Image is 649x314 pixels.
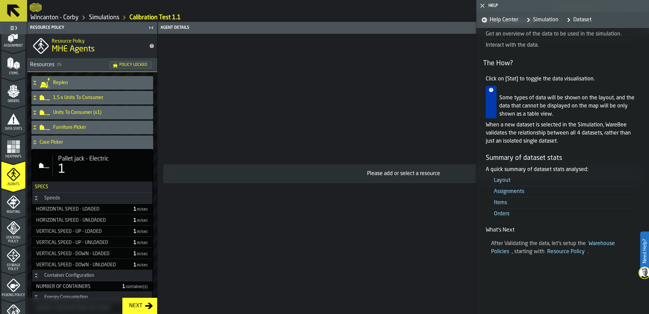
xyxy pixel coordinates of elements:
div: Agent details [159,25,648,30]
h4: Case Picker [40,140,150,145]
div: StatList-item-Vertical Speed - Up - Unloaded [32,237,152,248]
span: Routing [1,210,25,214]
span: m/sec [137,208,148,212]
span: Stacking Policy [1,236,25,243]
div: Resource Policy [29,25,146,30]
li: menu Items [1,50,25,77]
span: 1 [134,263,148,267]
h3: title-section-[object Object] [27,58,157,72]
span: Assignment [1,44,25,48]
li: menu Assignment [1,23,25,50]
a: link-to-/wh/i/ace0e389-6ead-4668-b816-8dc22364bb41 [30,14,79,21]
span: 1 [134,229,148,234]
div: Container Configuration [40,273,98,278]
div: StatList-item-Horizontal Speed - Unloaded [32,215,152,225]
div: Resources [30,61,110,69]
div: Vertical Speed - Up - Loaded [33,229,128,234]
h3: title-section-Specs [32,182,152,193]
h4: Replen [53,80,150,86]
div: Units To Consumer (x1) [31,106,150,119]
span: m/sec [137,241,148,245]
div: Vertical Speed - Down - Loaded [33,251,128,257]
span: Agents [1,183,25,186]
div: 1.5 x Units To Consumer [31,91,150,104]
div: Number of Containers [33,284,117,289]
span: m/sec [137,219,148,223]
span: 1 [134,251,148,256]
button: Button-Energy Consumption-open [32,294,40,300]
div: Case Picker [31,136,150,149]
span: Storage Policy [1,264,25,271]
div: Next [126,302,145,310]
li: menu Picking Policy [1,272,25,299]
span: Policy Locked [119,63,147,67]
button: Button-Container Configuration-open [32,273,40,278]
span: container(s) [126,285,148,289]
h2: Sub Title [52,37,144,44]
a: link-to-/wh/i/ace0e389-6ead-4668-b816-8dc22364bb41 [89,14,119,21]
div: Vertical Speed - Down - Unloaded [33,262,128,268]
li: menu Stacking Policy [1,217,25,244]
span: Data Stats [1,127,25,131]
span: 1 [134,207,148,212]
div: Horizontal Speed - Unloaded [33,218,128,223]
div: Speeds [40,195,64,201]
div: Please add or select a resource [169,170,638,178]
nav: Breadcrumb [30,14,646,22]
li: menu Storage Policy [1,244,25,271]
h3: title-section-Container Configuration [32,270,152,281]
h4: Furniture Picker [53,125,150,130]
span: 1 [134,240,148,245]
div: StatList-item-Vertical Speed - Down - Loaded [32,248,152,259]
span: Orders [1,99,25,103]
li: menu Heatmaps [1,134,25,161]
div: Horizontal Speed - Loaded [33,207,128,212]
div: Title [58,155,147,163]
span: m/sec [137,230,148,234]
div: Replen [31,76,150,90]
label: button-toggle-Close me [146,24,156,32]
a: logo-header [30,1,42,14]
span: m/sec [137,263,148,267]
span: Items [1,72,25,75]
button: Button-Speeds-open [32,195,40,201]
div: Vertical Speed - Up - Unloaded [33,240,128,245]
span: Heatmaps [1,155,25,159]
span: ( 5 ) [57,63,61,67]
h3: title-section-Speeds [32,193,152,204]
span: 1 [134,218,148,223]
button: button-Next [122,298,157,314]
h4: Units To Consumer (x1) [53,110,150,115]
h3: title-section-Energy Consumption [32,292,152,303]
span: 1 [122,284,148,289]
label: Need Help? [641,232,648,270]
a: link-to-/wh/i/ace0e389-6ead-4668-b816-8dc22364bb41/simulations/f39cd9ca-ec6b-4264-b061-1224b56224b2 [129,14,181,21]
div: title-MHE Agents [27,34,157,58]
div: Energy Consumption [40,294,92,300]
div: StatList-item-Number of Containers [32,281,152,292]
div: stat-Pallet jack - Electric [32,150,152,182]
li: menu Routing [1,189,25,216]
div: StatList-item-Horizontal Speed - Loaded [32,204,152,214]
div: Furniture Picker [31,121,150,134]
div: StatList-item-Vertical Speed - Down - Unloaded [32,260,152,270]
header: Resource Policy [27,22,157,34]
span: Pallet jack - Electric [58,155,109,163]
li: menu Data Stats [1,106,25,133]
h4: 1.5 x Units To Consumer [53,95,150,100]
li: menu Orders [1,78,25,105]
span: m/sec [137,252,148,256]
span: Picking Policy [1,293,25,297]
header: Agent details [158,22,649,34]
span: MHE Agents [52,44,95,55]
div: StatList-item-Vertical Speed - Up - Loaded [32,226,152,237]
span: Specs [32,184,48,190]
div: 1 [58,163,66,176]
label: button-toggle-Toggle Full Menu [1,23,25,33]
li: menu Agents [1,161,25,188]
div: status-Policy Locked [110,61,152,69]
